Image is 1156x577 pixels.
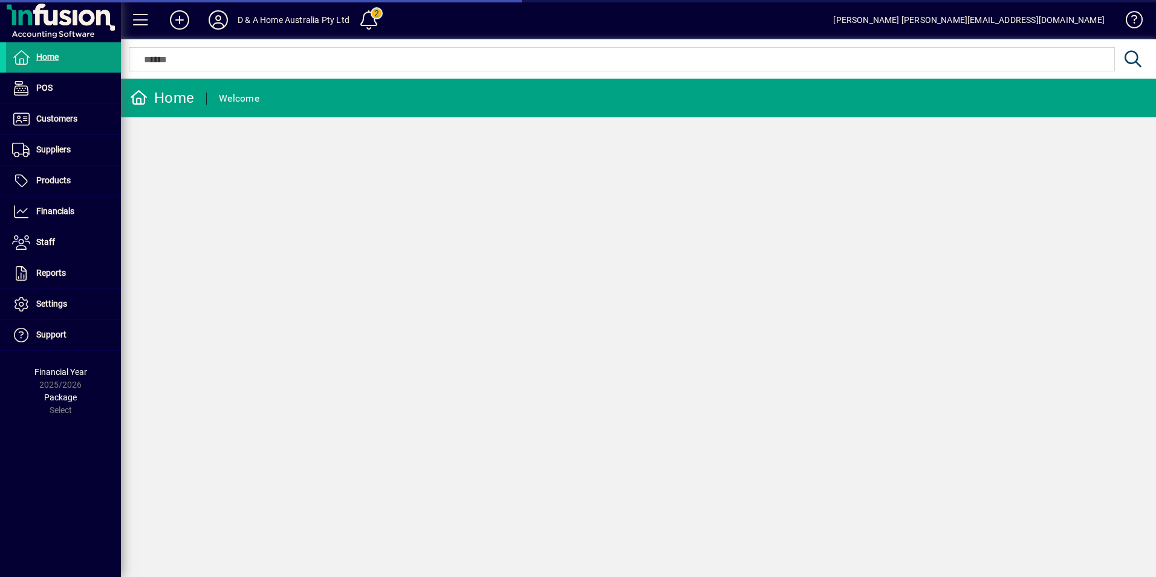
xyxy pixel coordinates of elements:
[36,83,53,93] span: POS
[36,206,74,216] span: Financials
[36,52,59,62] span: Home
[6,227,121,258] a: Staff
[36,299,67,308] span: Settings
[6,166,121,196] a: Products
[6,135,121,165] a: Suppliers
[36,114,77,123] span: Customers
[219,89,259,108] div: Welcome
[36,330,67,339] span: Support
[1117,2,1141,42] a: Knowledge Base
[6,197,121,227] a: Financials
[238,10,349,30] div: D & A Home Australia Pty Ltd
[6,289,121,319] a: Settings
[6,104,121,134] a: Customers
[36,175,71,185] span: Products
[34,367,87,377] span: Financial Year
[36,145,71,154] span: Suppliers
[36,268,66,278] span: Reports
[130,88,194,108] div: Home
[6,73,121,103] a: POS
[6,320,121,350] a: Support
[44,393,77,402] span: Package
[833,10,1105,30] div: [PERSON_NAME] [PERSON_NAME][EMAIL_ADDRESS][DOMAIN_NAME]
[6,258,121,288] a: Reports
[36,237,55,247] span: Staff
[199,9,238,31] button: Profile
[160,9,199,31] button: Add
